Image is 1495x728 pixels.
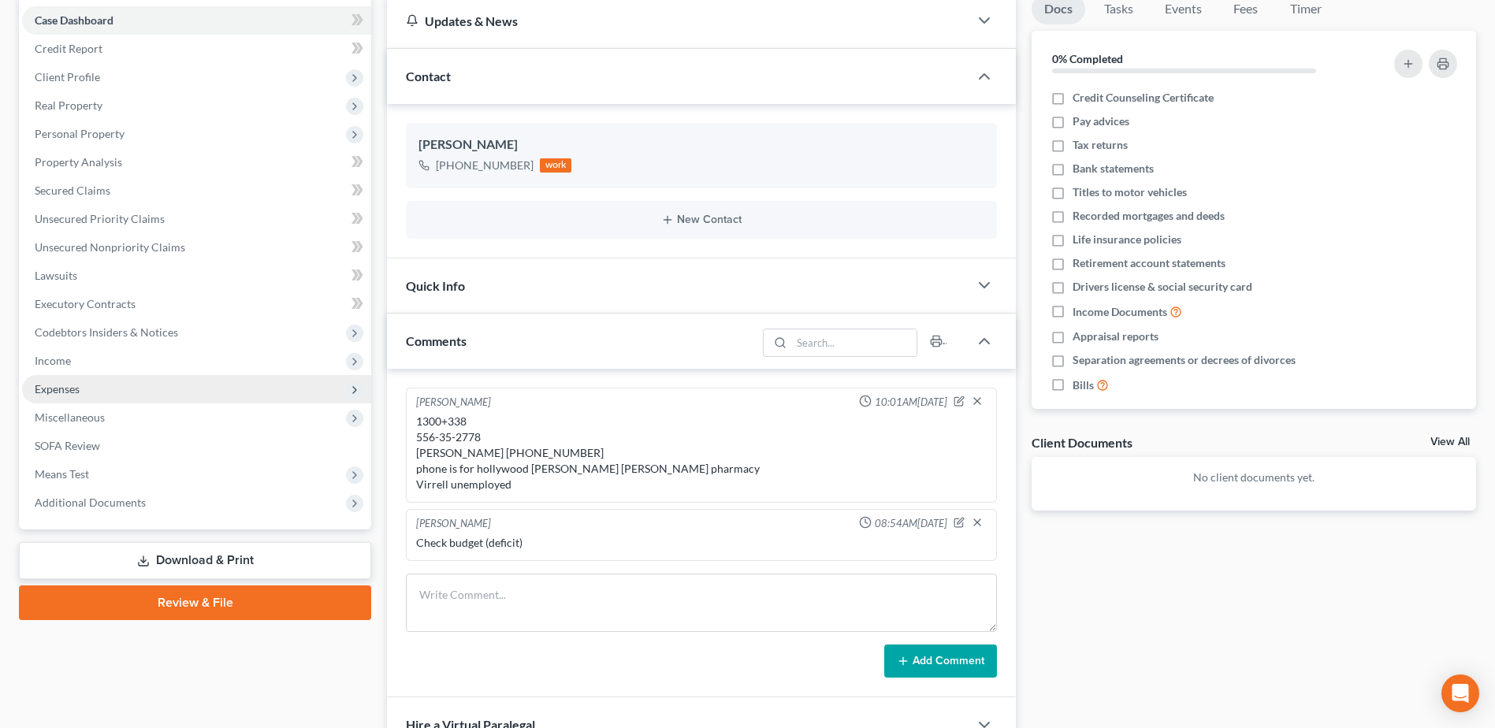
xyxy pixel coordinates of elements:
[791,329,917,356] input: Search...
[19,585,371,620] a: Review & File
[416,414,987,492] div: 1300+338 556-35-2778 [PERSON_NAME] [PHONE_NUMBER] phone is for hollywood [PERSON_NAME] [PERSON_NA...
[35,496,146,509] span: Additional Documents
[875,395,947,410] span: 10:01AM[DATE]
[406,13,950,29] div: Updates & News
[1073,90,1214,106] span: Credit Counseling Certificate
[406,278,465,293] span: Quick Info
[418,214,984,226] button: New Contact
[1052,52,1123,65] strong: 0% Completed
[436,158,534,173] div: [PHONE_NUMBER]
[22,148,371,176] a: Property Analysis
[35,98,102,112] span: Real Property
[19,542,371,579] a: Download & Print
[1073,208,1225,224] span: Recorded mortgages and deeds
[416,535,987,551] div: Check budget (deficit)
[418,136,984,154] div: [PERSON_NAME]
[35,42,102,55] span: Credit Report
[35,382,80,396] span: Expenses
[1441,674,1479,712] div: Open Intercom Messenger
[22,432,371,460] a: SOFA Review
[884,644,997,678] button: Add Comment
[1073,352,1296,368] span: Separation agreements or decrees of divorces
[35,127,125,140] span: Personal Property
[406,333,467,348] span: Comments
[1073,279,1252,295] span: Drivers license & social security card
[875,516,947,531] span: 08:54AM[DATE]
[406,69,451,84] span: Contact
[35,70,100,84] span: Client Profile
[35,240,185,254] span: Unsecured Nonpriority Claims
[35,325,178,339] span: Codebtors Insiders & Notices
[1073,255,1225,271] span: Retirement account statements
[22,233,371,262] a: Unsecured Nonpriority Claims
[1073,113,1129,129] span: Pay advices
[35,212,165,225] span: Unsecured Priority Claims
[1073,304,1167,320] span: Income Documents
[22,176,371,205] a: Secured Claims
[1032,434,1132,451] div: Client Documents
[35,269,77,282] span: Lawsuits
[1073,232,1181,247] span: Life insurance policies
[540,158,571,173] div: work
[416,395,491,410] div: [PERSON_NAME]
[35,439,100,452] span: SOFA Review
[1073,377,1094,393] span: Bills
[1044,470,1463,485] p: No client documents yet.
[1430,436,1470,448] a: View All
[35,467,89,481] span: Means Test
[22,262,371,290] a: Lawsuits
[35,354,71,367] span: Income
[22,205,371,233] a: Unsecured Priority Claims
[35,155,122,169] span: Property Analysis
[35,13,113,27] span: Case Dashboard
[22,35,371,63] a: Credit Report
[1073,329,1158,344] span: Appraisal reports
[22,6,371,35] a: Case Dashboard
[1073,184,1187,200] span: Titles to motor vehicles
[1073,137,1128,153] span: Tax returns
[1073,161,1154,176] span: Bank statements
[22,290,371,318] a: Executory Contracts
[416,516,491,532] div: [PERSON_NAME]
[35,184,110,197] span: Secured Claims
[35,410,105,424] span: Miscellaneous
[35,297,136,310] span: Executory Contracts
